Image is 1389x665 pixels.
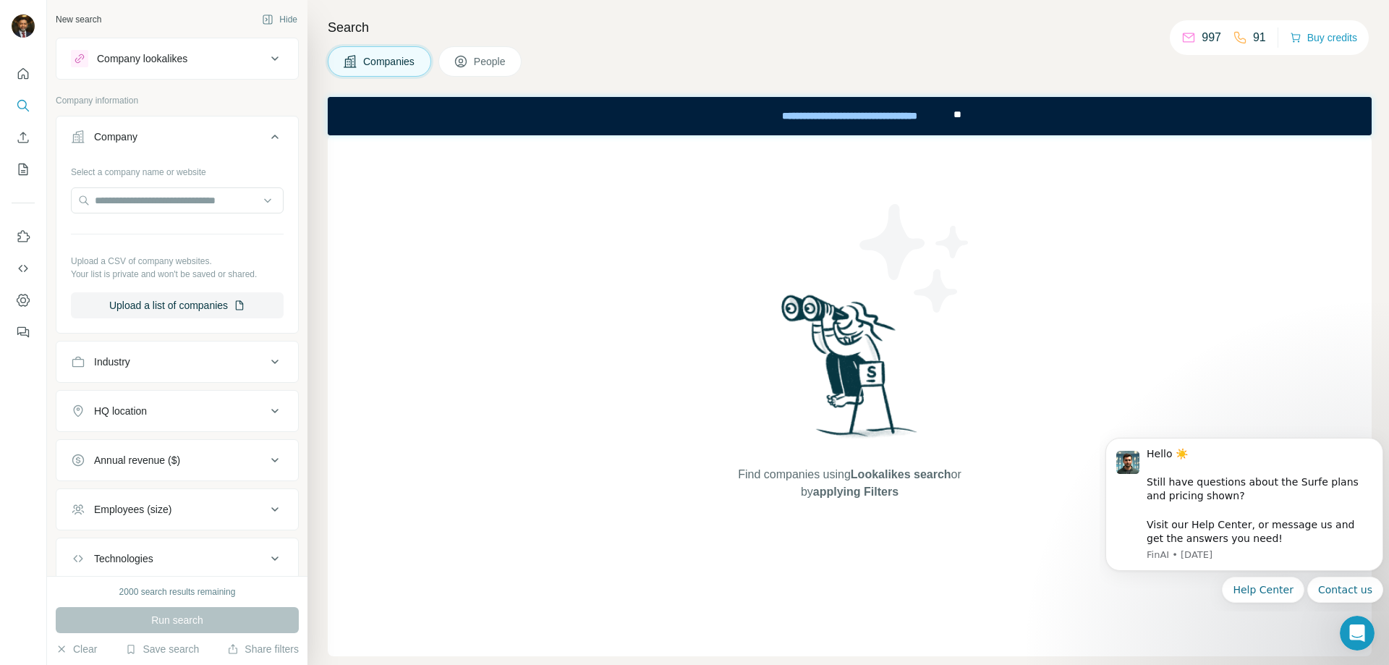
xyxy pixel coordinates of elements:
span: Find companies using or by [734,466,965,501]
button: Technologies [56,541,298,576]
button: Upload a list of companies [71,292,284,318]
iframe: Intercom notifications message [1100,425,1389,611]
button: Employees (size) [56,492,298,527]
div: 2000 search results remaining [119,585,236,598]
button: Hide [252,9,307,30]
button: Company lookalikes [56,41,298,76]
button: Feedback [12,319,35,345]
div: Company [94,130,137,144]
div: Company lookalikes [97,51,187,66]
button: Clear [56,642,97,656]
span: Companies [363,54,416,69]
div: Employees (size) [94,502,171,517]
span: People [474,54,507,69]
p: Your list is private and won't be saved or shared. [71,268,284,281]
div: Select a company name or website [71,160,284,179]
p: 997 [1202,29,1221,46]
button: Search [12,93,35,119]
button: Use Surfe on LinkedIn [12,224,35,250]
iframe: Banner [328,97,1372,135]
div: Annual revenue ($) [94,453,180,467]
button: Save search [125,642,199,656]
div: Industry [94,355,130,369]
div: New search [56,13,101,26]
button: Annual revenue ($) [56,443,298,478]
button: My lists [12,156,35,182]
img: Surfe Illustration - Stars [850,193,980,323]
button: Company [56,119,298,160]
iframe: Intercom live chat [1340,616,1375,651]
div: HQ location [94,404,147,418]
div: Technologies [94,551,153,566]
button: Industry [56,344,298,379]
button: Buy credits [1290,27,1357,48]
button: Share filters [227,642,299,656]
button: Quick start [12,61,35,87]
button: HQ location [56,394,298,428]
span: Lookalikes search [851,468,951,480]
button: Dashboard [12,287,35,313]
span: applying Filters [813,486,899,498]
p: Upload a CSV of company websites. [71,255,284,268]
button: Use Surfe API [12,255,35,281]
h4: Search [328,17,1372,38]
p: Company information [56,94,299,107]
img: Surfe Illustration - Woman searching with binoculars [775,291,925,452]
p: 91 [1253,29,1266,46]
img: Avatar [12,14,35,38]
button: Enrich CSV [12,124,35,151]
